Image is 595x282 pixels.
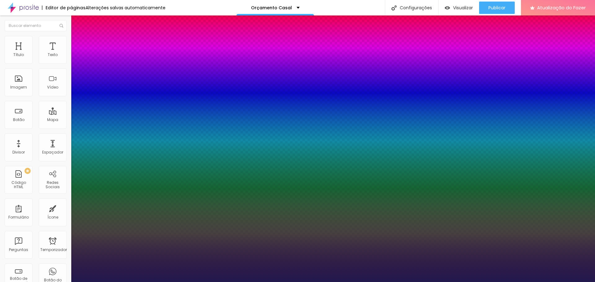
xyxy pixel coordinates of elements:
[10,85,27,90] font: Imagem
[86,5,165,11] font: Alterações salvas automaticamente
[13,117,24,122] font: Botão
[12,150,25,155] font: Divisor
[47,215,58,220] font: Ícone
[11,180,26,189] font: Código HTML
[400,5,432,11] font: Configurações
[537,4,586,11] font: Atualização do Fazer
[5,20,67,31] input: Buscar elemento
[9,247,28,252] font: Perguntas
[479,2,515,14] button: Publicar
[445,5,450,11] img: view-1.svg
[8,215,29,220] font: Formulário
[488,5,505,11] font: Publicar
[47,85,58,90] font: Vídeo
[47,117,58,122] font: Mapa
[13,52,24,57] font: Título
[46,180,60,189] font: Redes Sociais
[40,247,67,252] font: Temporizador
[42,150,63,155] font: Espaçador
[439,2,479,14] button: Visualizar
[59,24,63,28] img: Ícone
[46,5,86,11] font: Editor de páginas
[48,52,58,57] font: Texto
[391,5,397,11] img: Ícone
[251,5,292,11] font: Orçamento Casal
[453,5,473,11] font: Visualizar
